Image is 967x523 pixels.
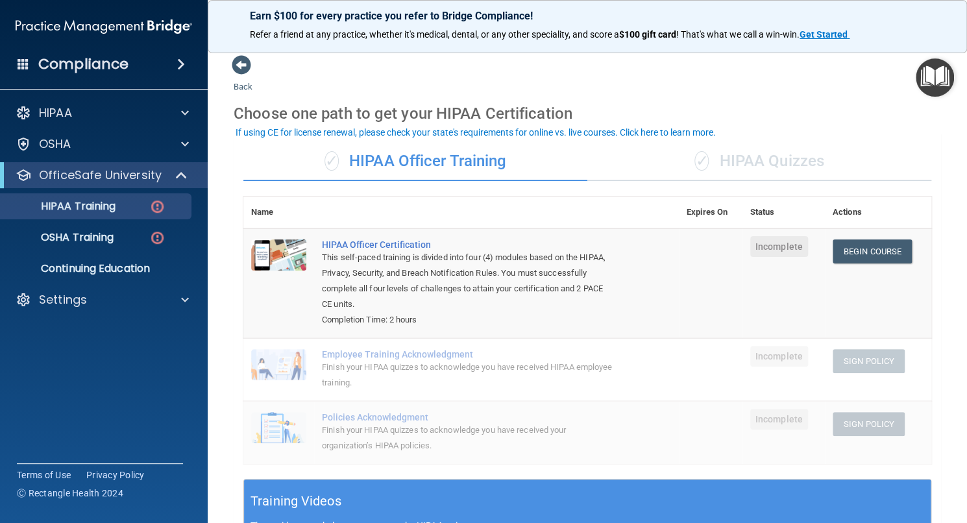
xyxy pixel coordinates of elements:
a: Privacy Policy [86,468,145,481]
span: ✓ [324,151,339,171]
p: HIPAA Training [8,200,116,213]
a: HIPAA [16,105,189,121]
p: OSHA Training [8,231,114,244]
button: Open Resource Center [916,58,954,97]
a: OSHA [16,136,189,152]
div: Finish your HIPAA quizzes to acknowledge you have received your organization’s HIPAA policies. [322,422,614,454]
p: Continuing Education [8,262,186,275]
th: Expires On [679,197,742,228]
div: Employee Training Acknowledgment [322,349,614,359]
button: Sign Policy [833,412,905,436]
span: Incomplete [750,346,808,367]
a: HIPAA Officer Certification [322,239,614,250]
span: Refer a friend at any practice, whether it's medical, dental, or any other speciality, and score a [250,29,619,40]
th: Actions [825,197,931,228]
th: Status [742,197,825,228]
a: Get Started [800,29,850,40]
div: If using CE for license renewal, please check your state's requirements for online vs. live cours... [236,128,716,137]
p: OSHA [39,136,71,152]
a: Settings [16,292,189,308]
h4: Compliance [38,55,129,73]
img: danger-circle.6113f641.png [149,199,165,215]
a: OfficeSafe University [16,167,188,183]
a: Back [234,66,252,91]
strong: Get Started [800,29,848,40]
span: ! That's what we call a win-win. [676,29,800,40]
img: PMB logo [16,14,192,40]
a: Terms of Use [17,468,71,481]
th: Name [243,197,314,228]
div: Completion Time: 2 hours [322,312,614,328]
a: Begin Course [833,239,912,263]
div: Choose one path to get your HIPAA Certification [234,95,941,132]
span: ✓ [694,151,709,171]
strong: $100 gift card [619,29,676,40]
div: Policies Acknowledgment [322,412,614,422]
div: This self-paced training is divided into four (4) modules based on the HIPAA, Privacy, Security, ... [322,250,614,312]
div: HIPAA Officer Training [243,142,587,181]
span: Incomplete [750,236,808,257]
p: Settings [39,292,87,308]
button: Sign Policy [833,349,905,373]
img: danger-circle.6113f641.png [149,230,165,246]
div: HIPAA Quizzes [587,142,931,181]
div: Finish your HIPAA quizzes to acknowledge you have received HIPAA employee training. [322,359,614,391]
h5: Training Videos [251,490,341,513]
p: HIPAA [39,105,72,121]
button: If using CE for license renewal, please check your state's requirements for online vs. live cours... [234,126,718,139]
span: Ⓒ Rectangle Health 2024 [17,487,123,500]
p: OfficeSafe University [39,167,162,183]
p: Earn $100 for every practice you refer to Bridge Compliance! [250,10,925,22]
span: Incomplete [750,409,808,430]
